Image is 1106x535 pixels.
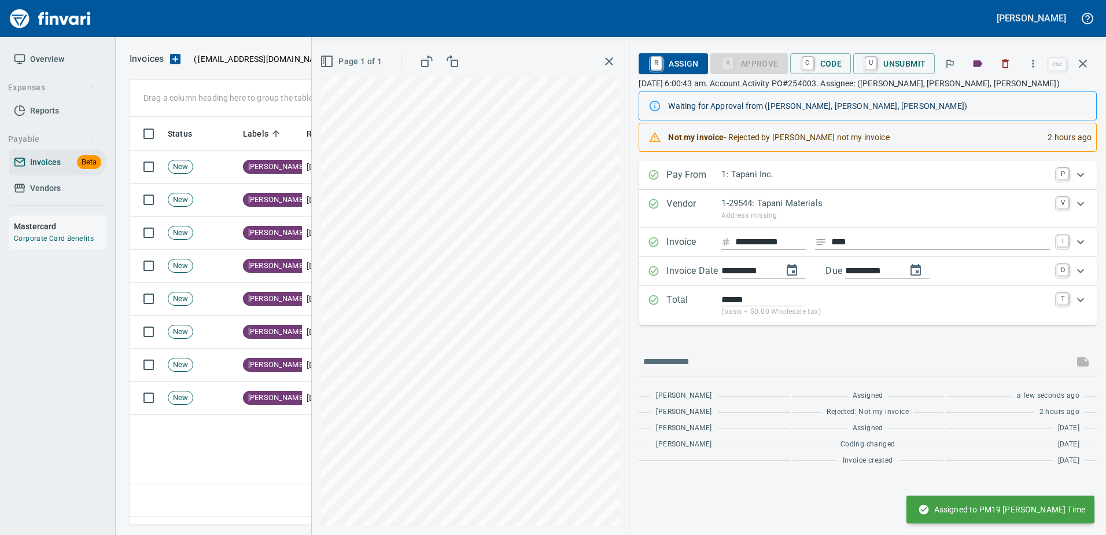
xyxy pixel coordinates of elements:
span: [PERSON_NAME] [656,423,711,434]
div: Expand [639,228,1097,257]
a: R [651,57,662,69]
span: [EMAIL_ADDRESS][DOMAIN_NAME] [197,53,330,65]
span: Close invoice [1046,50,1097,78]
span: New [168,360,193,371]
span: New [168,261,193,272]
svg: Invoice number [721,235,731,249]
p: Invoice [666,235,721,250]
button: More [1020,51,1046,76]
a: I [1057,235,1068,247]
a: V [1057,197,1068,208]
img: Finvari [7,5,94,32]
button: Page 1 of 1 [318,51,386,72]
span: [PERSON_NAME] [244,294,309,305]
button: Payable [3,129,100,150]
span: Unsubmit [862,54,926,74]
a: C [802,57,813,69]
p: (basis + $0.00 Wholesale tax) [721,306,1050,318]
span: Assigned [853,390,883,402]
button: UUnsubmit [853,53,935,74]
a: T [1057,293,1068,305]
button: CCode [790,53,851,74]
span: Reports [30,104,59,118]
span: Labels [243,127,268,141]
button: change date [778,256,806,284]
td: [DATE] [302,151,366,184]
span: Status [168,127,192,141]
div: Expand [639,161,1097,190]
span: Assigned to PM19 [PERSON_NAME] Time [918,504,1085,515]
p: [DATE] 6:00:43 am. Account Activity PO#254003. Assignee: ([PERSON_NAME], [PERSON_NAME], [PERSON_N... [639,78,1097,89]
span: [PERSON_NAME] [656,406,711,418]
div: 2 hours ago [1038,127,1092,148]
div: Expand [639,257,1097,286]
div: Expand [639,286,1097,325]
span: [PERSON_NAME] [656,390,711,402]
span: New [168,195,193,206]
span: Expenses [8,80,95,95]
span: [DATE] [1058,423,1079,434]
a: Corporate Card Benefits [14,234,94,243]
strong: Not my invoice [668,133,724,142]
a: P [1057,168,1068,179]
span: Rejected: Not my invoice [827,406,909,418]
span: [PERSON_NAME] [244,195,309,206]
span: New [168,393,193,404]
a: Reports [9,98,106,124]
div: Waiting for Approval from ([PERSON_NAME], [PERSON_NAME], [PERSON_NAME]) [668,96,1087,116]
p: 1-29544: Tapani Materials [721,197,1050,210]
p: Total [666,293,721,318]
p: Vendor [666,197,721,221]
button: [PERSON_NAME] [994,9,1069,27]
td: [DATE] [302,316,366,349]
span: New [168,294,193,305]
span: Vendors [30,181,61,196]
p: Pay From [666,168,721,183]
p: Invoice Date [666,264,721,279]
button: change due date [902,256,930,284]
span: [DATE] [1058,439,1079,450]
p: Drag a column heading here to group the table [143,92,313,104]
div: Expand [639,190,1097,228]
span: Payable [8,132,95,146]
span: Received [307,127,341,141]
span: This records your message into the invoice and notifies anyone mentioned [1069,348,1097,376]
td: [DATE] [302,349,366,382]
span: Received [307,127,356,141]
span: New [168,327,193,338]
button: Upload an Invoice [164,52,187,66]
span: Code [799,54,842,74]
a: esc [1049,58,1066,71]
span: Beta [77,156,101,169]
nav: breadcrumb [130,52,164,66]
svg: Invoice description [815,236,827,248]
p: Due [825,264,880,278]
span: Assign [648,54,698,74]
td: [DATE] [302,283,366,316]
span: a few seconds ago [1017,390,1079,402]
span: [PERSON_NAME] [244,393,309,404]
button: RAssign [639,53,707,74]
span: [PERSON_NAME] [244,327,309,338]
p: Invoices [130,52,164,66]
button: Expenses [3,77,100,98]
a: Overview [9,46,106,72]
span: New [168,162,193,173]
p: Address missing [721,210,1050,222]
span: New [168,228,193,239]
span: [PERSON_NAME] [656,439,711,450]
a: Vendors [9,175,106,201]
span: 2 hours ago [1039,406,1079,418]
span: [DATE] [1058,455,1079,467]
span: Page 1 of 1 [322,54,382,69]
span: Coding changed [840,439,895,450]
td: [DATE] [302,382,366,415]
td: [DATE] [302,184,366,217]
button: Discard [993,51,1018,76]
span: Status [168,127,207,141]
h5: [PERSON_NAME] [997,12,1066,24]
span: Invoices [30,155,61,170]
p: 1: Tapani Inc. [721,168,1050,181]
span: [PERSON_NAME] [244,162,309,173]
span: Labels [243,127,283,141]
